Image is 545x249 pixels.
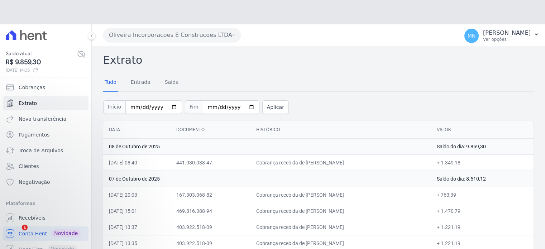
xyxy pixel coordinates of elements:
[19,230,47,237] span: Conta Hent
[431,219,534,235] td: + 1.221,19
[103,100,125,114] span: Início
[3,96,89,110] a: Extrato
[483,29,531,37] p: [PERSON_NAME]
[3,226,89,241] a: Conta Hent Novidade
[6,57,77,67] span: R$ 9.859,30
[19,178,50,186] span: Negativação
[431,154,534,171] td: + 1.349,18
[103,138,431,154] td: 08 de Outubro de 2025
[431,203,534,219] td: + 1.470,79
[3,211,89,225] a: Recebíveis
[163,73,180,92] a: Saída
[6,67,77,73] span: [DATE] 14:05
[3,175,89,189] a: Negativação
[483,37,531,42] p: Ver opções
[171,219,250,235] td: 403.922.518-09
[171,187,250,203] td: 167.303.068-82
[6,50,77,57] span: Saldo atual
[3,112,89,126] a: Nova transferência
[459,26,545,46] button: MN [PERSON_NAME] Ver opções
[19,115,66,123] span: Nova transferência
[19,84,45,91] span: Cobranças
[185,100,203,114] span: Fim
[171,154,250,171] td: 441.080.088-47
[3,143,89,158] a: Troca de Arquivos
[250,154,431,171] td: Cobrança recebida de [PERSON_NAME]
[468,33,476,38] span: MN
[3,159,89,173] a: Clientes
[171,203,250,219] td: 469.816.388-94
[129,73,152,92] a: Entrada
[431,121,534,139] th: Valor
[19,131,49,138] span: Pagamentos
[19,100,37,107] span: Extrato
[171,121,250,139] th: Documento
[103,121,171,139] th: Data
[250,219,431,235] td: Cobrança recebida de [PERSON_NAME]
[7,225,24,242] iframe: Intercom live chat
[431,187,534,203] td: + 763,39
[19,163,39,170] span: Clientes
[250,121,431,139] th: Histórico
[19,147,63,154] span: Troca de Arquivos
[431,138,534,154] td: Saldo do dia: 9.859,30
[3,128,89,142] a: Pagamentos
[262,100,289,114] button: Aplicar
[103,73,118,92] a: Tudo
[103,28,241,42] button: Oliveira Incorporacoes E Construcoes LTDA
[5,179,149,230] iframe: Intercom notifications mensagem
[22,225,28,230] span: 1
[51,229,81,237] span: Novidade
[250,203,431,219] td: Cobrança recebida de [PERSON_NAME]
[103,171,431,187] td: 07 de Outubro de 2025
[431,171,534,187] td: Saldo do dia: 8.510,12
[103,52,534,68] h2: Extrato
[250,187,431,203] td: Cobrança recebida de [PERSON_NAME]
[3,80,89,95] a: Cobranças
[103,154,171,171] td: [DATE] 08:40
